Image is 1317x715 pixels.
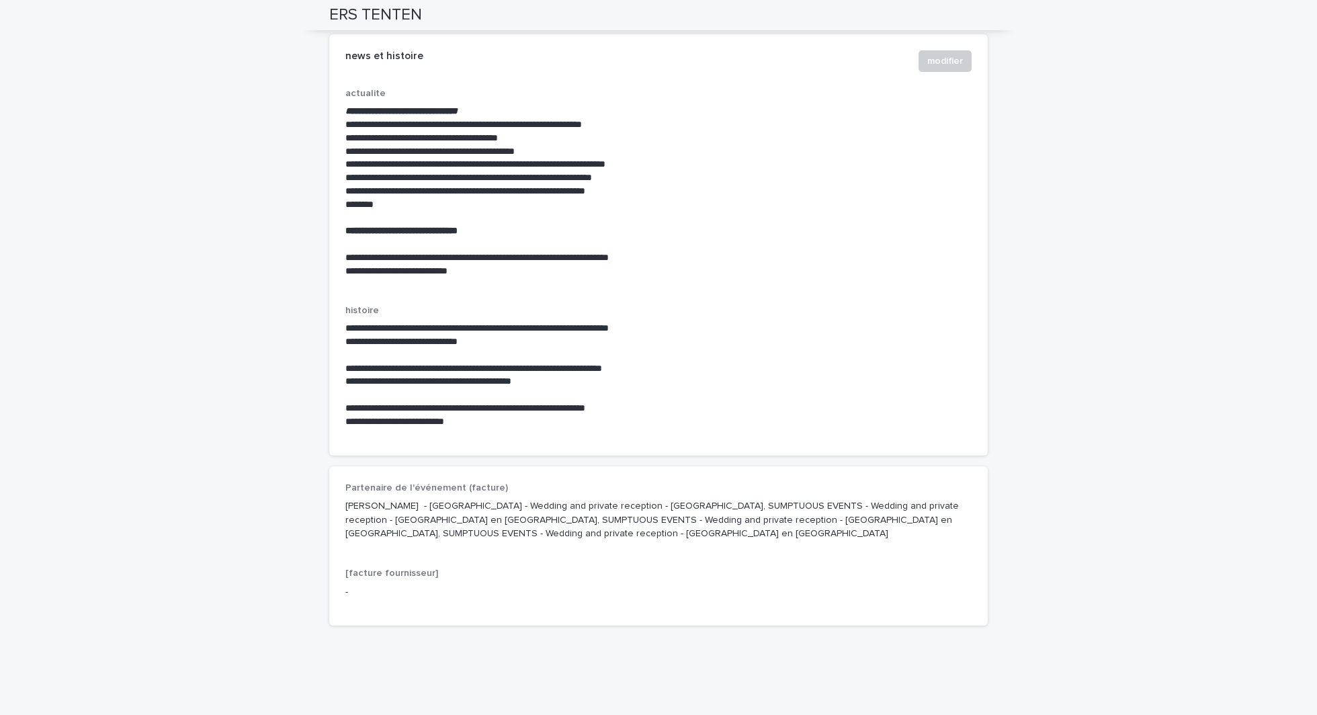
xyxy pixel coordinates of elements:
button: modifier [919,50,972,72]
p: - [345,585,972,599]
span: [facture fournisseur] [345,569,438,578]
span: Partenaire de l'événement (facture) [345,483,508,493]
p: [PERSON_NAME] - [GEOGRAPHIC_DATA] - Wedding and private reception - [GEOGRAPHIC_DATA], SUMPTUOUS ... [345,499,972,541]
h2: ERS TENTEN [329,5,422,25]
span: histoire [345,306,379,315]
span: actualite [345,89,386,98]
span: modifier [927,54,963,68]
h2: news et histoire [345,50,423,62]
